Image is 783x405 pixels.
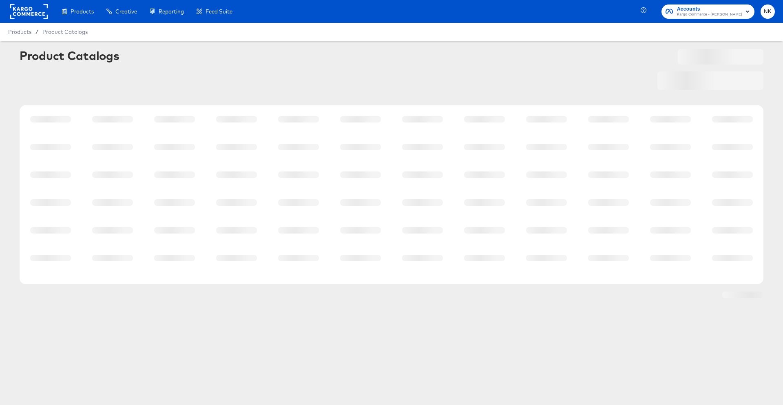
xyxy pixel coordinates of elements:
span: Creative [115,8,137,15]
span: / [31,29,42,35]
span: NK [764,7,772,16]
a: Product Catalogs [42,29,88,35]
span: Kargo Commerce - [PERSON_NAME] [677,11,742,18]
span: Accounts [677,5,742,13]
button: NK [761,4,775,19]
button: AccountsKargo Commerce - [PERSON_NAME] [661,4,754,19]
span: Products [71,8,94,15]
span: Feed Suite [206,8,232,15]
span: Reporting [159,8,184,15]
span: Products [8,29,31,35]
div: Product Catalogs [20,49,119,62]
